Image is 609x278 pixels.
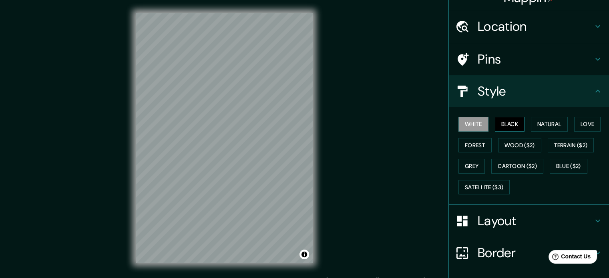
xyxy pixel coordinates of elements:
button: Natural [531,117,568,132]
button: White [458,117,488,132]
div: Pins [449,43,609,75]
button: Wood ($2) [498,138,541,153]
iframe: Help widget launcher [538,247,600,269]
button: Love [574,117,601,132]
button: Forest [458,138,492,153]
button: Toggle attribution [299,250,309,259]
canvas: Map [136,13,313,263]
h4: Location [478,18,593,34]
div: Layout [449,205,609,237]
button: Terrain ($2) [548,138,594,153]
button: Blue ($2) [550,159,587,174]
div: Border [449,237,609,269]
h4: Layout [478,213,593,229]
div: Location [449,10,609,42]
button: Satellite ($3) [458,180,510,195]
h4: Style [478,83,593,99]
button: Grey [458,159,485,174]
button: Cartoon ($2) [491,159,543,174]
button: Black [495,117,525,132]
h4: Pins [478,51,593,67]
div: Style [449,75,609,107]
h4: Border [478,245,593,261]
